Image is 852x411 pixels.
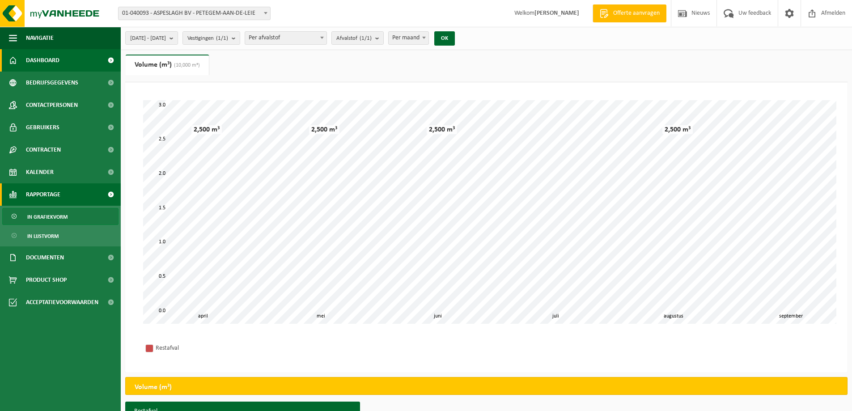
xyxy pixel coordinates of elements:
span: Per maand [388,31,429,45]
div: 2,500 m³ [309,125,339,134]
span: Navigatie [26,27,54,49]
span: Per afvalstof [245,31,327,45]
span: Gebruikers [26,116,59,139]
strong: [PERSON_NAME] [534,10,579,17]
a: In lijstvorm [2,227,119,244]
span: Contactpersonen [26,94,78,116]
span: Dashboard [26,49,59,72]
span: Contracten [26,139,61,161]
span: In grafiekvorm [27,208,68,225]
a: In grafiekvorm [2,208,119,225]
div: Restafval [156,343,272,354]
span: Per afvalstof [245,32,326,44]
span: Vestigingen [187,32,228,45]
span: Offerte aanvragen [611,9,662,18]
span: Bedrijfsgegevens [26,72,78,94]
span: Afvalstof [336,32,372,45]
span: [DATE] - [DATE] [130,32,166,45]
span: Kalender [26,161,54,183]
span: Per maand [389,32,428,44]
span: In lijstvorm [27,228,59,245]
a: Volume (m³) [126,55,209,75]
span: Acceptatievoorwaarden [26,291,98,314]
span: Documenten [26,246,64,269]
div: 2,500 m³ [191,125,222,134]
span: Product Shop [26,269,67,291]
span: 01-040093 - ASPESLAGH BV - PETEGEM-AAN-DE-LEIE [119,7,270,20]
div: 2,500 m³ [427,125,457,134]
span: 01-040093 - ASPESLAGH BV - PETEGEM-AAN-DE-LEIE [118,7,271,20]
button: OK [434,31,455,46]
a: Offerte aanvragen [593,4,666,22]
div: 2,500 m³ [662,125,693,134]
h2: Volume (m³) [126,377,181,397]
span: Rapportage [26,183,60,206]
count: (1/1) [360,35,372,41]
span: (10,000 m³) [172,63,200,68]
button: Vestigingen(1/1) [182,31,240,45]
button: Afvalstof(1/1) [331,31,384,45]
button: [DATE] - [DATE] [125,31,178,45]
count: (1/1) [216,35,228,41]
